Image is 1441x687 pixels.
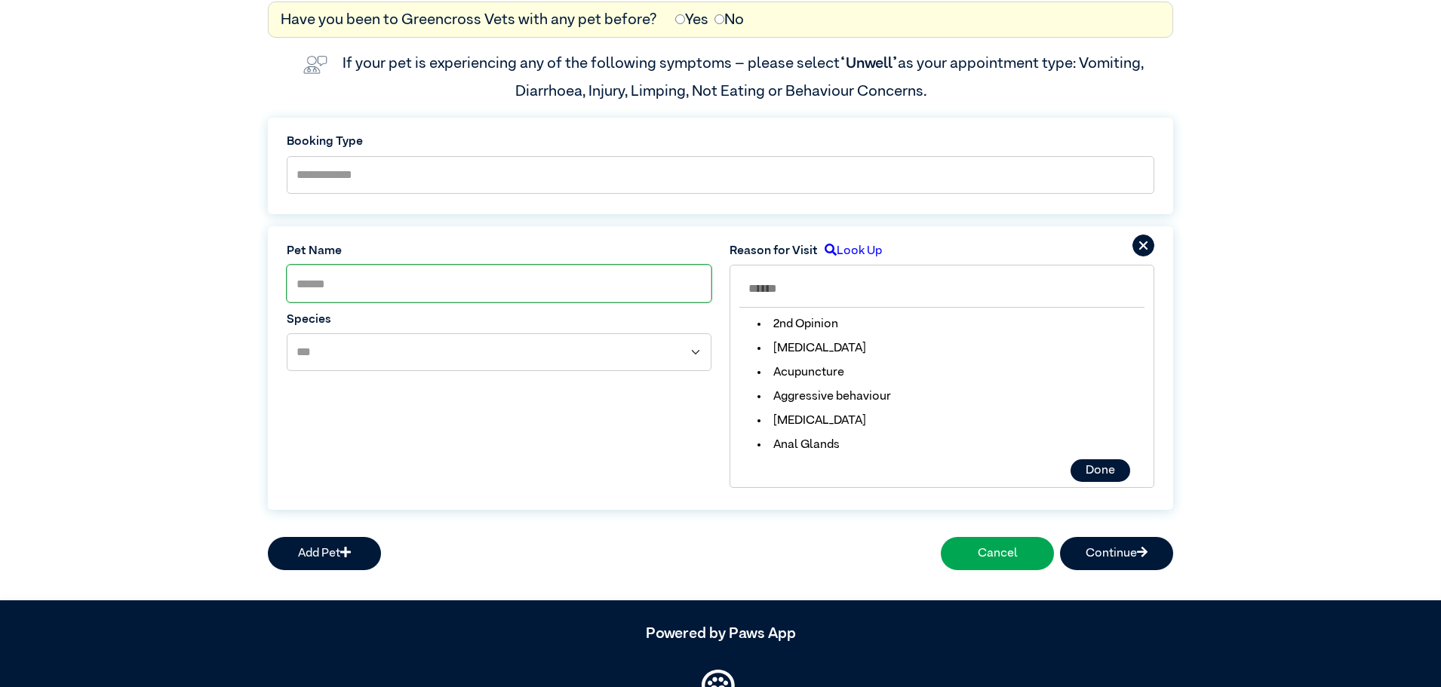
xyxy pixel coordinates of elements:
[268,537,381,570] button: Add Pet
[941,537,1054,570] button: Cancel
[281,8,657,31] label: Have you been to Greencross Vets with any pet before?
[745,412,878,430] li: [MEDICAL_DATA]
[1071,459,1130,482] button: Done
[840,56,898,71] span: “Unwell”
[343,56,1147,98] label: If your pet is experiencing any of the following symptoms – please select as your appointment typ...
[675,14,685,24] input: Yes
[745,436,852,454] li: Anal Glands
[287,311,711,329] label: Species
[730,242,818,260] label: Reason for Visit
[287,242,711,260] label: Pet Name
[1060,537,1173,570] button: Continue
[714,14,724,24] input: No
[297,50,333,80] img: vet
[675,8,708,31] label: Yes
[818,242,882,260] label: Look Up
[287,133,1154,151] label: Booking Type
[268,624,1173,643] h5: Powered by Paws App
[745,315,850,333] li: 2nd Opinion
[745,388,903,406] li: Aggressive behaviour
[745,339,878,357] li: [MEDICAL_DATA]
[714,8,744,31] label: No
[745,363,856,382] li: Acupuncture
